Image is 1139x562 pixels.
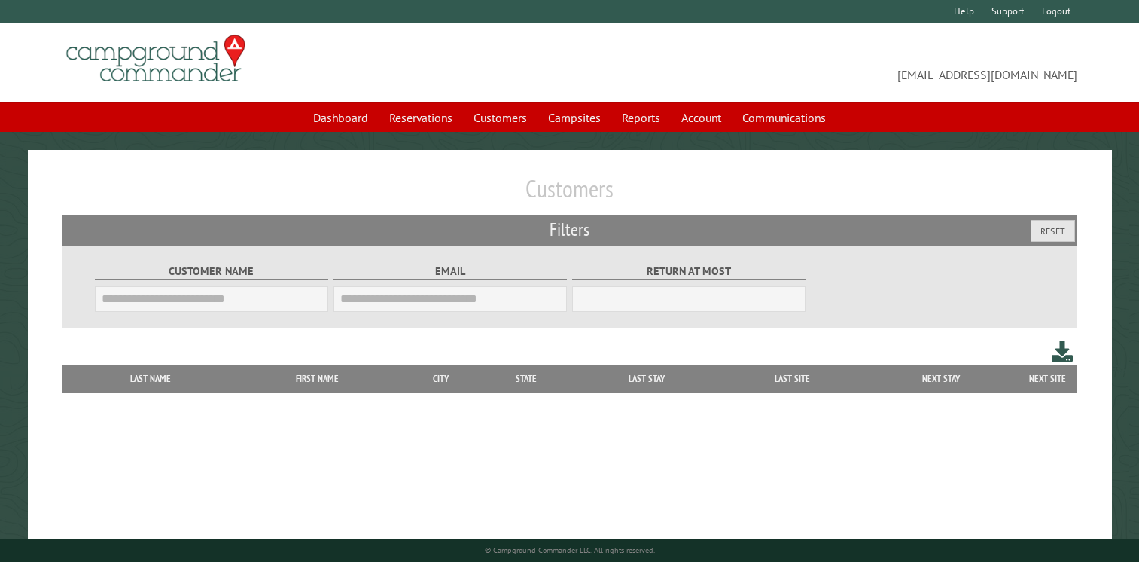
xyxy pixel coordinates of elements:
a: Communications [733,103,835,132]
a: Reservations [380,103,461,132]
th: City [403,365,479,392]
h2: Filters [62,215,1077,244]
th: Next Stay [865,365,1018,392]
span: [EMAIL_ADDRESS][DOMAIN_NAME] [570,41,1078,84]
a: Account [672,103,730,132]
a: Dashboard [304,103,377,132]
th: Next Site [1017,365,1077,392]
a: Download this customer list (.csv) [1052,338,1074,365]
a: Campsites [539,103,610,132]
h1: Customers [62,174,1077,215]
img: Campground Commander [62,29,250,88]
label: Customer Name [95,263,329,280]
th: Last Stay [573,365,720,392]
th: First Name [232,365,403,392]
label: Email [333,263,568,280]
th: Last Name [69,365,233,392]
a: Customers [464,103,536,132]
button: Reset [1031,220,1075,242]
small: © Campground Commander LLC. All rights reserved. [485,545,655,555]
th: Last Site [720,365,865,392]
a: Reports [613,103,669,132]
label: Return at most [572,263,806,280]
th: State [479,365,573,392]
